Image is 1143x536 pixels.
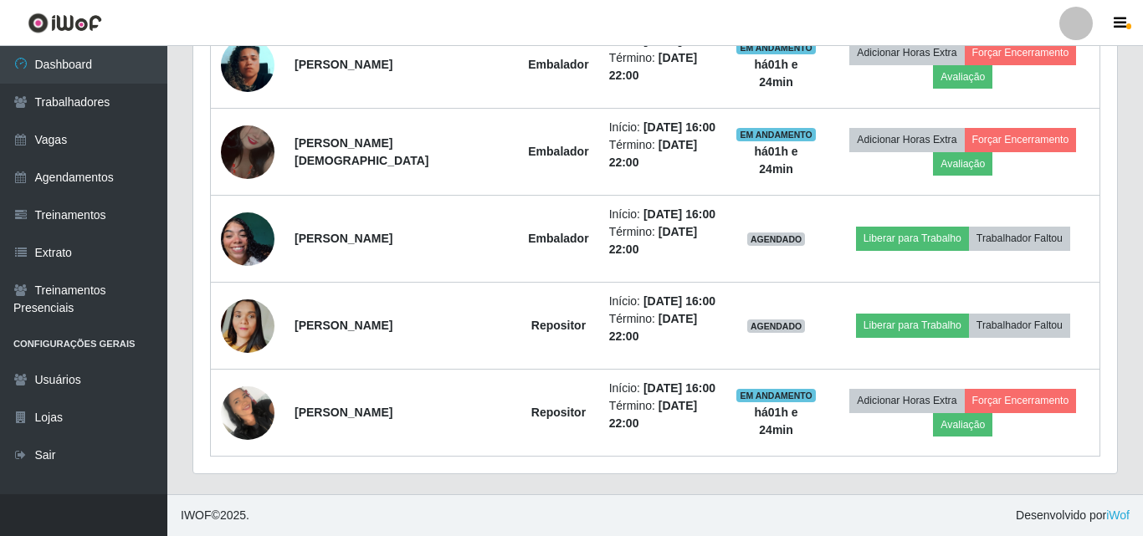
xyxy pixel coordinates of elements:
span: AGENDADO [747,319,806,333]
li: Término: [609,310,716,345]
img: CoreUI Logo [28,13,102,33]
li: Início: [609,206,716,223]
li: Início: [609,119,716,136]
time: [DATE] 16:00 [643,381,715,395]
a: iWof [1106,508,1130,522]
span: Desenvolvido por [1016,507,1130,524]
button: Liberar para Trabalho [856,227,969,250]
img: 1757430371973.jpeg [221,105,274,200]
strong: há 01 h e 24 min [754,145,797,176]
strong: há 01 h e 24 min [754,58,797,89]
span: EM ANDAMENTO [736,128,816,141]
button: Adicionar Horas Extra [849,41,964,64]
strong: há 01 h e 24 min [754,406,797,436]
span: EM ANDAMENTO [736,41,816,54]
li: Término: [609,223,716,258]
strong: [PERSON_NAME] [295,58,392,71]
button: Forçar Encerramento [965,41,1077,64]
strong: Embalador [528,232,588,245]
li: Início: [609,380,716,397]
span: AGENDADO [747,232,806,246]
strong: [PERSON_NAME][DEMOGRAPHIC_DATA] [295,136,428,167]
button: Trabalhador Faltou [969,227,1070,250]
button: Forçar Encerramento [965,389,1077,412]
strong: Embalador [528,145,588,158]
button: Adicionar Horas Extra [849,389,964,412]
button: Avaliação [933,152,992,176]
li: Término: [609,49,716,84]
strong: [PERSON_NAME] [295,232,392,245]
button: Liberar para Trabalho [856,314,969,337]
button: Forçar Encerramento [965,128,1077,151]
img: 1757073772713.jpeg [221,18,274,113]
img: 1748562791419.jpeg [221,278,274,374]
time: [DATE] 16:00 [643,120,715,134]
strong: [PERSON_NAME] [295,319,392,332]
li: Término: [609,397,716,432]
img: 1757600480457.jpeg [221,191,274,287]
strong: Repositor [531,406,586,419]
img: 1757367806458.jpeg [221,377,274,448]
span: © 2025 . [181,507,249,524]
strong: Repositor [531,319,586,332]
button: Avaliação [933,65,992,89]
strong: Embalador [528,58,588,71]
time: [DATE] 16:00 [643,294,715,308]
span: IWOF [181,508,212,522]
strong: [PERSON_NAME] [295,406,392,419]
li: Início: [609,293,716,310]
li: Término: [609,136,716,171]
time: [DATE] 16:00 [643,207,715,221]
span: EM ANDAMENTO [736,389,816,402]
button: Avaliação [933,413,992,436]
button: Adicionar Horas Extra [849,128,964,151]
button: Trabalhador Faltou [969,314,1070,337]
